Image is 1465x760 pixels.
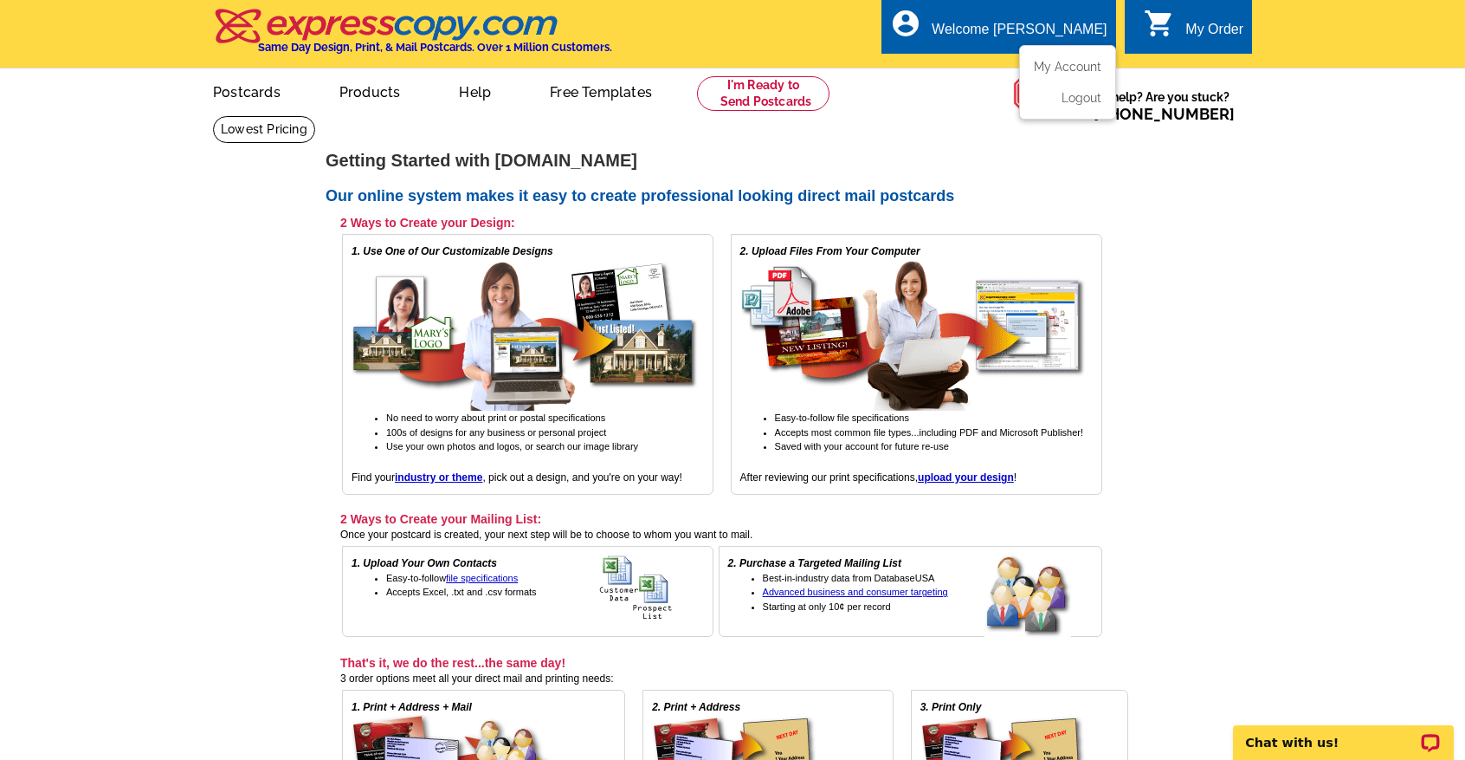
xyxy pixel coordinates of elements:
span: 3 order options meet all your direct mail and printing needs: [340,672,614,685]
a: Advanced business and consumer targeting [763,587,948,597]
em: 1. Upload Your Own Contacts [352,557,497,569]
h2: Our online system makes it easy to create professional looking direct mail postcards [326,187,1139,206]
a: Products [312,70,429,111]
span: Starting at only 10¢ per record [763,601,891,612]
h3: That's it, we do the rest...the same day! [340,655,1128,671]
em: 3. Print Only [920,701,982,713]
div: Welcome [PERSON_NAME] [932,22,1107,46]
a: Logout [1062,91,1101,105]
span: Accepts Excel, .txt and .csv formats [386,587,537,597]
span: Call [1064,105,1235,123]
em: 2. Purchase a Targeted Mailing List [728,557,901,569]
img: free online postcard designs [352,259,698,411]
div: My Order [1185,22,1243,46]
img: help [1013,68,1064,119]
i: shopping_cart [1144,8,1175,39]
a: industry or theme [395,471,482,484]
h3: 2 Ways to Create your Design: [340,215,1102,231]
a: [PHONE_NUMBER] [1094,105,1235,123]
span: 100s of designs for any business or personal project [386,427,606,438]
a: Same Day Design, Print, & Mail Postcards. Over 1 Million Customers. [213,21,612,54]
span: Find your , pick out a design, and you're on your way! [352,471,682,484]
a: Free Templates [522,70,680,111]
span: Need help? Are you stuck? [1064,88,1243,123]
a: Help [431,70,519,111]
img: buy a targeted mailing list [984,555,1093,639]
a: My Account [1034,60,1101,74]
span: Easy-to-follow [386,573,518,583]
a: upload your design [918,471,1014,484]
i: account_circle [890,8,921,39]
iframe: LiveChat chat widget [1222,705,1465,760]
em: 2. Print + Address [652,701,740,713]
img: upload your own design for free [740,259,1087,411]
a: file specifications [446,573,518,583]
h3: 2 Ways to Create your Mailing List: [340,511,1102,527]
span: Accepts most common file types...including PDF and Microsoft Publisher! [775,427,1083,438]
span: Once your postcard is created, your next step will be to choose to whom you want to mail. [340,529,752,541]
a: shopping_cart My Order [1144,19,1243,41]
span: Easy-to-follow file specifications [775,412,909,423]
a: Postcards [185,70,308,111]
h1: Getting Started with [DOMAIN_NAME] [326,152,1139,170]
span: No need to worry about print or postal specifications [386,412,605,423]
span: After reviewing our print specifications, ! [740,471,1016,484]
img: upload your own address list for free [599,555,704,620]
em: 1. Print + Address + Mail [352,701,472,713]
em: 1. Use One of Our Customizable Designs [352,245,553,257]
span: Use your own photos and logos, or search our image library [386,441,638,451]
h4: Same Day Design, Print, & Mail Postcards. Over 1 Million Customers. [258,41,612,54]
span: Saved with your account for future re-use [775,441,949,451]
em: 2. Upload Files From Your Computer [740,245,920,257]
span: Best-in-industry data from DatabaseUSA [763,573,935,583]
